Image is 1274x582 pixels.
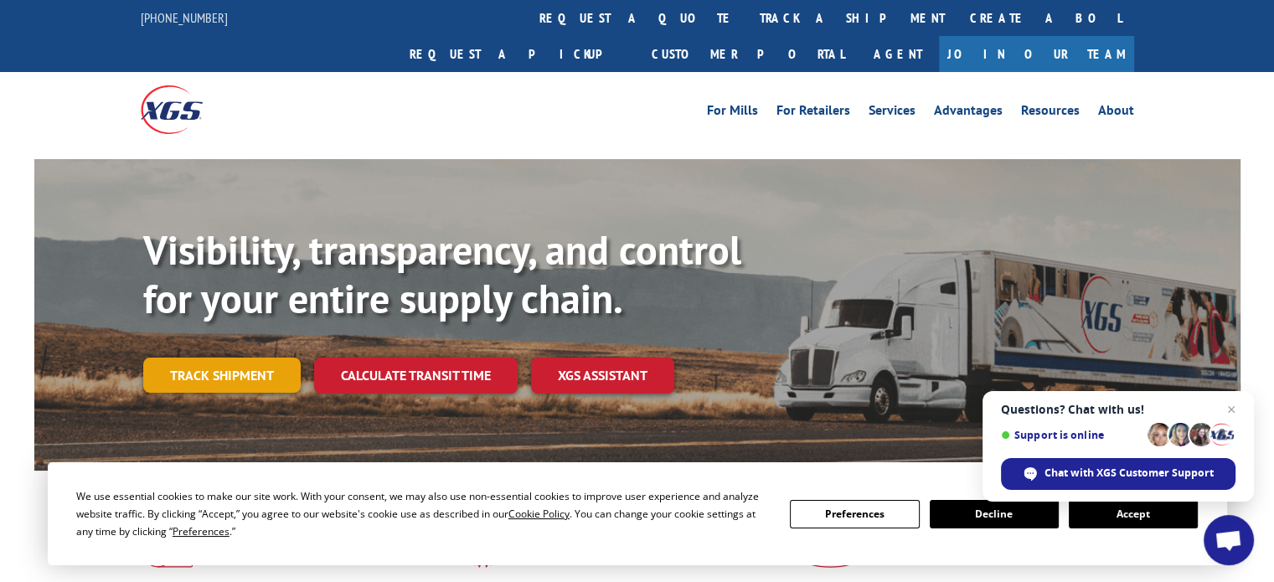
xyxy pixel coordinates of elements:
[1001,429,1142,441] span: Support is online
[939,36,1134,72] a: Join Our Team
[1204,515,1254,565] div: Open chat
[790,500,919,528] button: Preferences
[1021,104,1080,122] a: Resources
[1001,458,1235,490] div: Chat with XGS Customer Support
[707,104,758,122] a: For Mills
[531,358,674,394] a: XGS ASSISTANT
[314,358,518,394] a: Calculate transit time
[1069,500,1198,528] button: Accept
[48,462,1227,565] div: Cookie Consent Prompt
[173,524,230,538] span: Preferences
[1044,466,1214,481] span: Chat with XGS Customer Support
[143,358,301,393] a: Track shipment
[639,36,857,72] a: Customer Portal
[869,104,916,122] a: Services
[930,500,1059,528] button: Decline
[508,507,570,521] span: Cookie Policy
[141,9,228,26] a: [PHONE_NUMBER]
[1221,399,1241,420] span: Close chat
[1098,104,1134,122] a: About
[143,224,741,324] b: Visibility, transparency, and control for your entire supply chain.
[776,104,850,122] a: For Retailers
[1001,403,1235,416] span: Questions? Chat with us!
[857,36,939,72] a: Agent
[76,487,770,540] div: We use essential cookies to make our site work. With your consent, we may also use non-essential ...
[934,104,1003,122] a: Advantages
[397,36,639,72] a: Request a pickup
